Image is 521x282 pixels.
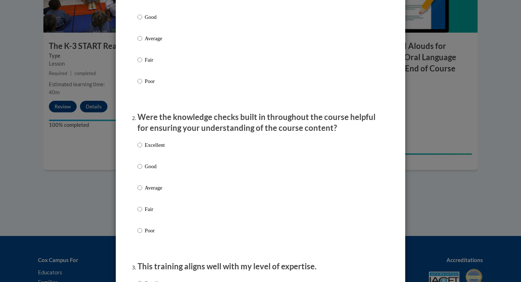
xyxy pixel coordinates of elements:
[137,112,384,134] p: Were the knowledge checks built in throughout the course helpful for ensuring your understanding ...
[145,184,165,192] p: Average
[137,77,142,85] input: Poor
[145,205,165,213] p: Fair
[145,141,165,149] p: Excellent
[145,227,165,235] p: Poor
[145,77,165,85] p: Poor
[137,205,142,213] input: Fair
[145,162,165,170] p: Good
[145,34,165,42] p: Average
[137,13,142,21] input: Good
[137,184,142,192] input: Average
[137,34,142,42] input: Average
[137,162,142,170] input: Good
[137,56,142,64] input: Fair
[137,227,142,235] input: Poor
[145,13,165,21] p: Good
[137,261,384,272] p: This training aligns well with my level of expertise.
[137,141,142,149] input: Excellent
[145,56,165,64] p: Fair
